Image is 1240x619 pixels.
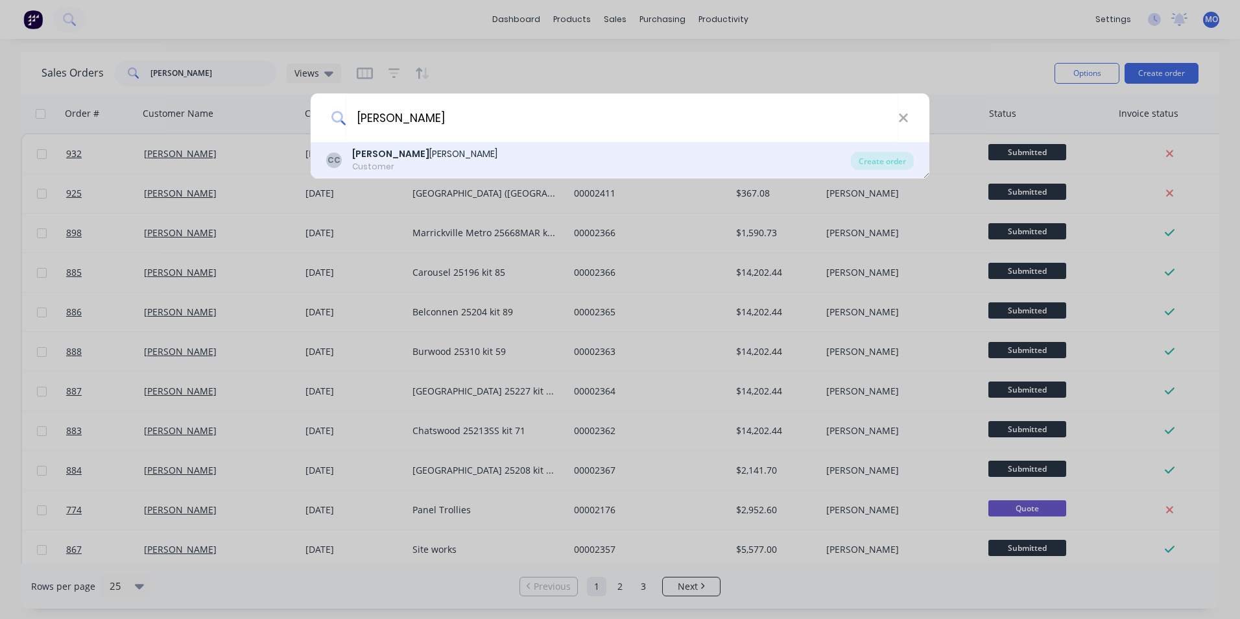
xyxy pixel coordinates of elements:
input: Enter a customer name to create a new order... [346,93,898,142]
div: Customer [352,161,497,173]
div: [PERSON_NAME] [352,147,497,161]
div: Create order [851,152,914,170]
div: CC [326,152,342,168]
b: [PERSON_NAME] [352,147,429,160]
